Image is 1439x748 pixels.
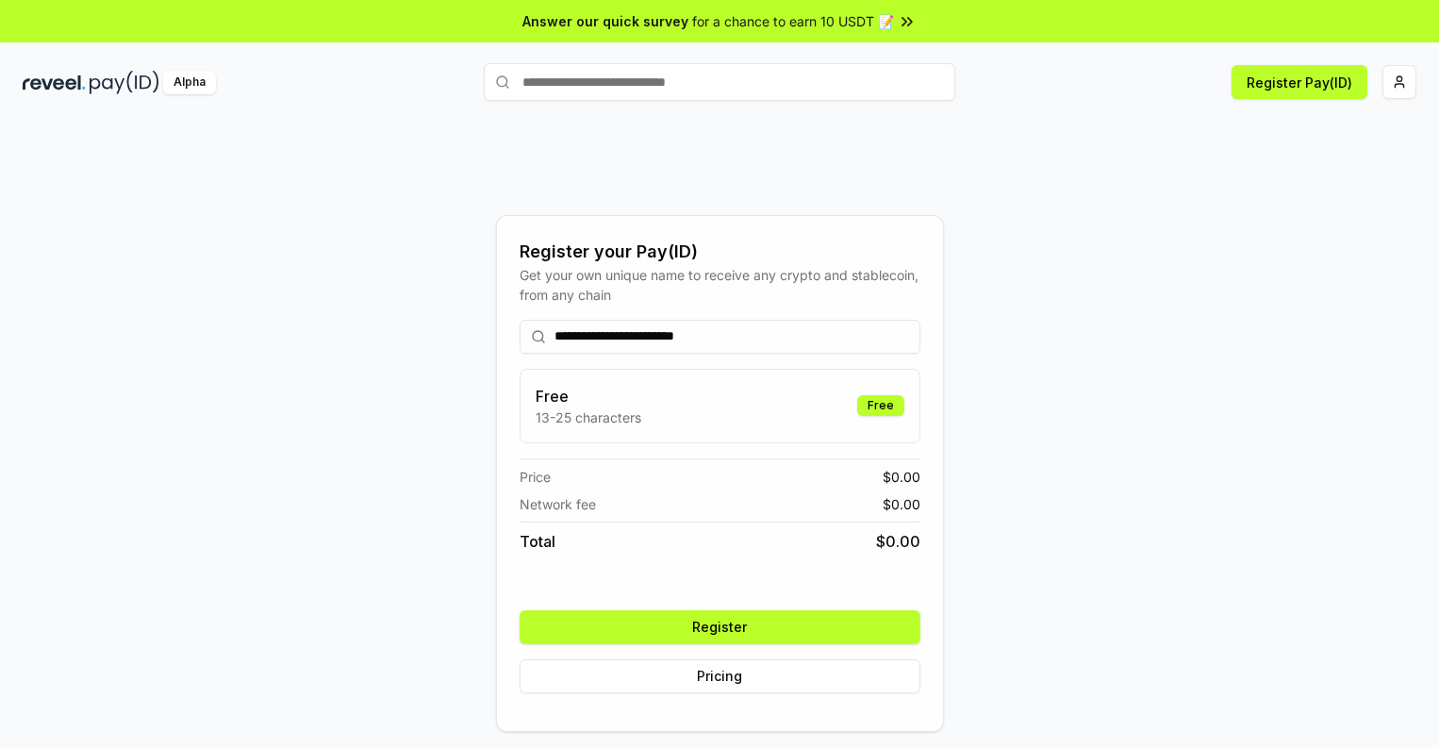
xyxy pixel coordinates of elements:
[536,407,641,427] p: 13-25 characters
[163,71,216,94] div: Alpha
[883,467,920,487] span: $ 0.00
[536,385,641,407] h3: Free
[23,71,86,94] img: reveel_dark
[883,494,920,514] span: $ 0.00
[876,530,920,553] span: $ 0.00
[520,530,555,553] span: Total
[520,610,920,644] button: Register
[692,11,894,31] span: for a chance to earn 10 USDT 📝
[857,395,904,416] div: Free
[1232,65,1367,99] button: Register Pay(ID)
[520,659,920,693] button: Pricing
[520,265,920,305] div: Get your own unique name to receive any crypto and stablecoin, from any chain
[520,239,920,265] div: Register your Pay(ID)
[520,467,551,487] span: Price
[522,11,688,31] span: Answer our quick survey
[90,71,159,94] img: pay_id
[520,494,596,514] span: Network fee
